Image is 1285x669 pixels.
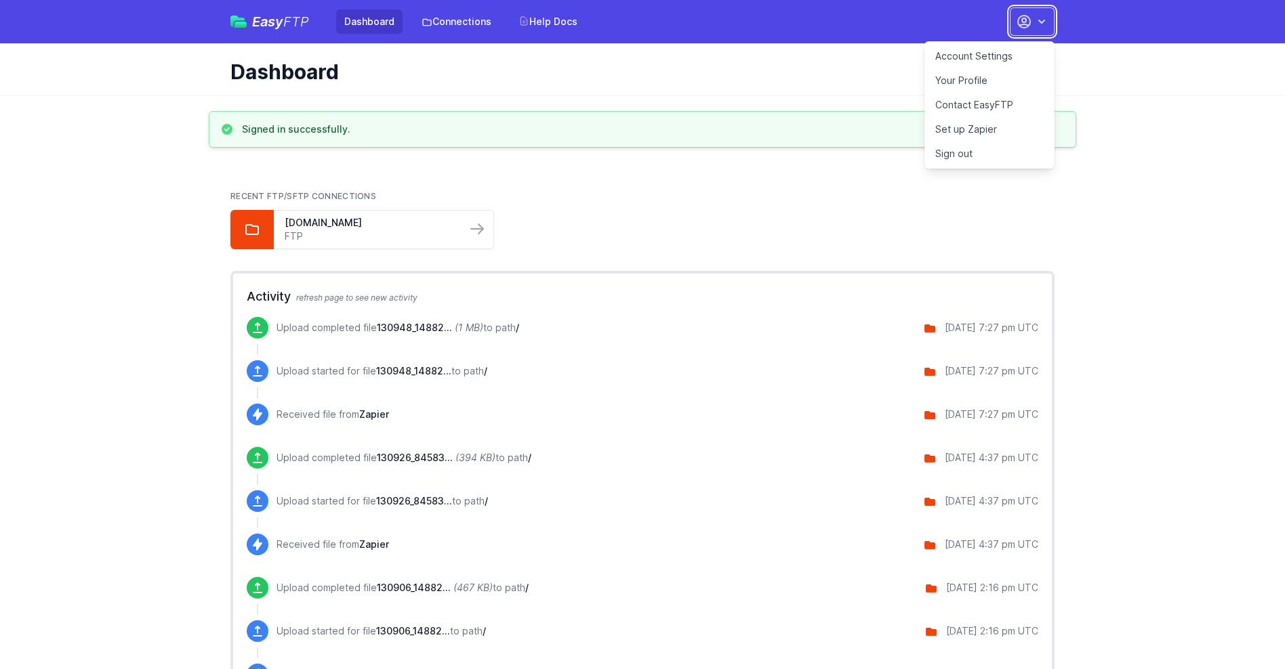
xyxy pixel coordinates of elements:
p: Upload completed file to path [277,321,519,334]
a: Sign out [924,142,1055,166]
p: Upload completed file to path [277,581,529,595]
span: 130906_14882223423865_100815512_8-30-2025.zip [377,582,451,593]
h3: Signed in successfully. [242,123,350,136]
i: (1 MB) [455,322,483,333]
span: / [528,452,531,463]
div: [DATE] 4:37 pm UTC [945,494,1038,508]
i: (467 KB) [453,582,493,593]
a: Dashboard [336,9,403,34]
a: Account Settings [924,44,1055,68]
div: [DATE] 2:16 pm UTC [946,624,1038,638]
span: 130948_14882223423865_100816232_8-30-2025.zip [376,365,451,376]
div: [DATE] 7:27 pm UTC [945,364,1038,378]
span: / [485,495,488,506]
p: Upload started for file to path [277,494,488,508]
p: Upload completed file to path [277,451,531,465]
iframe: Drift Widget Chat Controller [1217,601,1269,653]
div: [DATE] 4:37 pm UTC [945,451,1038,465]
span: / [484,365,487,376]
span: Zapier [359,538,389,550]
span: / [516,322,519,333]
span: 130926_8458323525972_100815848_8-30-2025.zip [377,452,453,463]
div: [DATE] 4:37 pm UTC [945,538,1038,551]
div: [DATE] 2:16 pm UTC [946,581,1038,595]
span: Easy [252,15,309,28]
span: refresh page to see new activity [296,293,417,303]
a: Connections [413,9,499,34]
h1: Dashboard [230,60,1044,84]
a: Help Docs [510,9,586,34]
a: FTP [285,230,455,243]
div: [DATE] 7:27 pm UTC [945,408,1038,421]
p: Received file from [277,538,389,551]
span: / [483,625,486,636]
span: FTP [283,14,309,30]
img: easyftp_logo.png [230,16,247,28]
span: 130948_14882223423865_100816232_8-30-2025.zip [377,322,452,333]
span: / [525,582,529,593]
a: Set up Zapier [924,117,1055,142]
p: Upload started for file to path [277,364,487,378]
h2: Recent FTP/SFTP Connections [230,191,1055,202]
h2: Activity [247,287,1038,306]
div: [DATE] 7:27 pm UTC [945,321,1038,334]
span: 130906_14882223423865_100815512_8-30-2025.zip [376,625,450,636]
a: Contact EasyFTP [924,93,1055,117]
i: (394 KB) [455,452,495,463]
a: [DOMAIN_NAME] [285,216,455,230]
span: 130926_8458323525972_100815848_8-30-2025.zip [376,495,452,506]
a: EasyFTP [230,15,309,28]
p: Upload started for file to path [277,624,486,638]
span: Zapier [359,408,389,420]
p: Received file from [277,408,389,421]
a: Your Profile [924,68,1055,93]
